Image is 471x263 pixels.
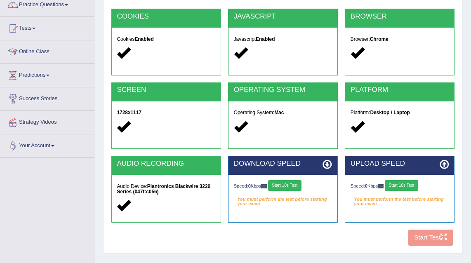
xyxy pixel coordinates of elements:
[365,183,367,188] strong: 0
[256,36,275,42] strong: Enabled
[378,184,384,188] img: ajax-loader-fb-connection.gif
[117,160,215,168] h2: AUDIO RECORDING
[351,180,449,193] div: Speed: Kbps
[370,36,389,42] strong: Chrome
[234,37,332,42] h5: Javascript
[117,37,215,42] h5: Cookies
[351,194,449,205] em: You must perform the test before starting your exam
[351,86,449,94] h2: PLATFORM
[117,184,215,195] h5: Audio Device:
[117,110,141,115] strong: 1728x1117
[351,13,449,21] h2: BROWSER
[117,13,215,21] h2: COOKIES
[261,184,267,188] img: ajax-loader-fb-connection.gif
[234,194,332,205] em: You must perform the test before starting your exam
[248,183,251,188] strong: 0
[0,40,94,61] a: Online Class
[0,134,94,155] a: Your Account
[0,64,94,85] a: Predictions
[117,183,210,195] strong: Plantronics Blackwire 3220 Series (047f:c056)
[234,160,332,168] h2: DOWNLOAD SPEED
[268,180,301,191] button: Start 10s Test
[134,36,153,42] strong: Enabled
[234,86,332,94] h2: OPERATING SYSTEM
[351,37,449,42] h5: Browser:
[385,180,418,191] button: Start 10s Test
[274,110,284,115] strong: Mac
[234,13,332,21] h2: JAVASCRIPT
[117,86,215,94] h2: SCREEN
[234,110,332,115] h5: Operating System:
[370,110,410,115] strong: Desktop / Laptop
[0,87,94,108] a: Success Stories
[0,17,94,38] a: Tests
[351,110,449,115] h5: Platform:
[234,180,332,193] div: Speed: Kbps
[0,111,94,131] a: Strategy Videos
[351,160,449,168] h2: UPLOAD SPEED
